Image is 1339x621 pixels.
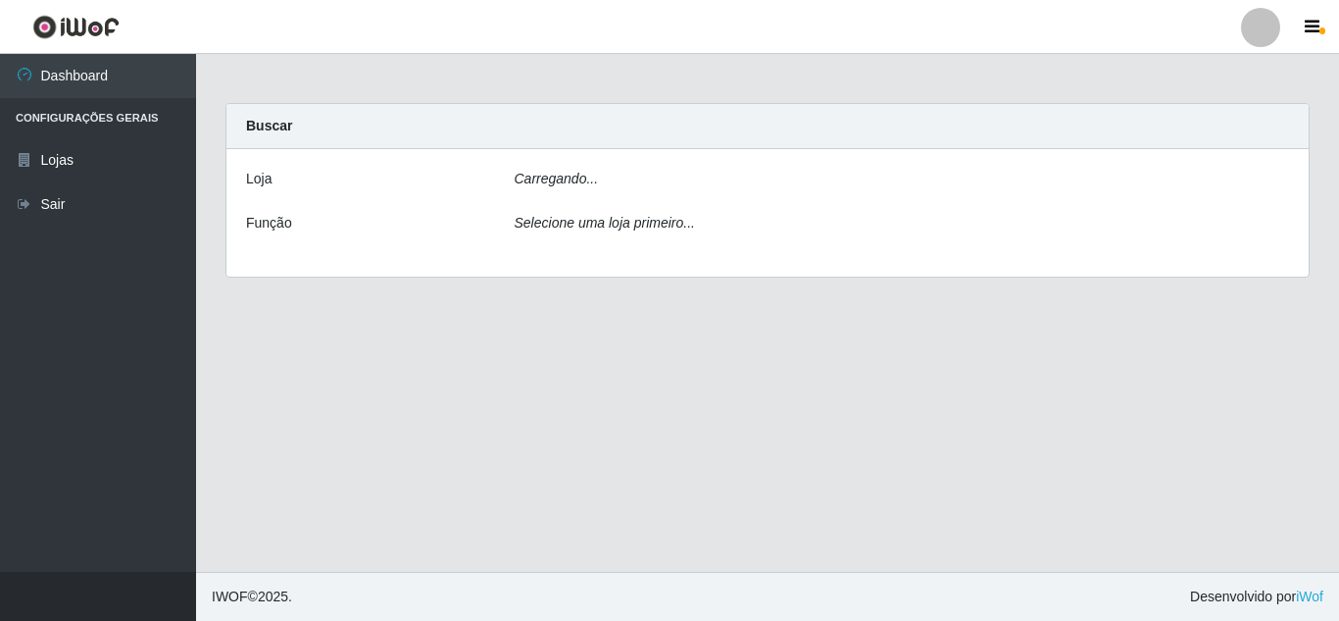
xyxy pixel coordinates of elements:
[515,215,695,231] i: Selecione uma loja primeiro...
[32,15,120,39] img: CoreUI Logo
[246,169,272,189] label: Loja
[515,171,599,186] i: Carregando...
[1296,589,1323,604] a: iWof
[1190,587,1323,607] span: Desenvolvido por
[212,587,292,607] span: © 2025 .
[246,118,292,133] strong: Buscar
[212,589,248,604] span: IWOF
[246,213,292,233] label: Função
